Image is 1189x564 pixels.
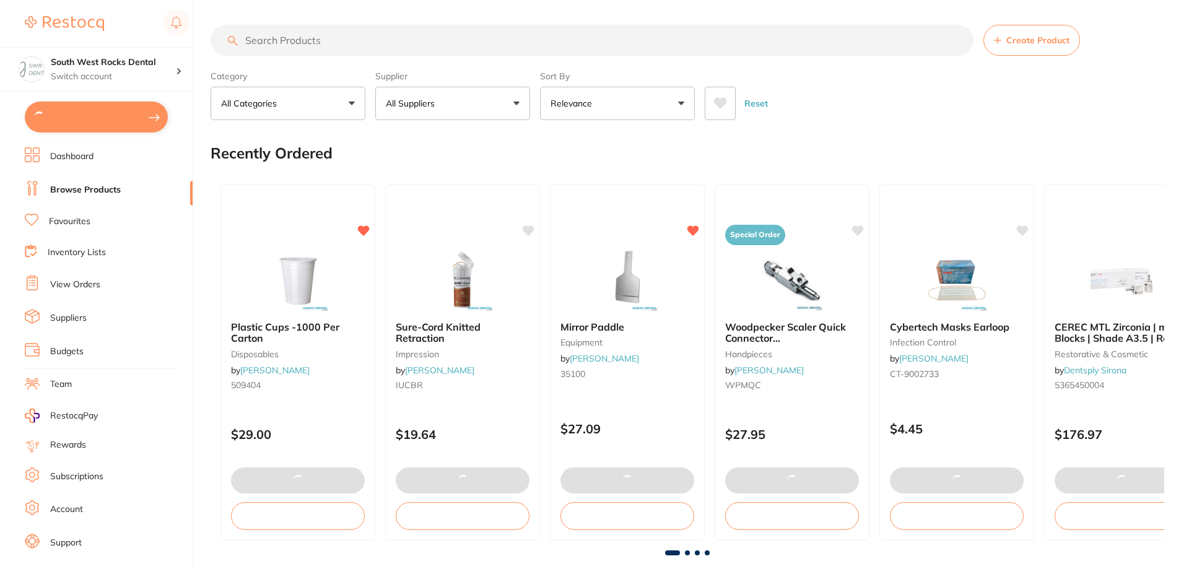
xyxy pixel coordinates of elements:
img: Restocq Logo [25,16,104,31]
a: [PERSON_NAME] [240,365,310,376]
img: Plastic Cups -1000 Per Carton [258,249,338,311]
p: $27.95 [725,427,859,441]
small: WPMQC [725,380,859,390]
small: disposables [231,349,365,359]
span: by [396,365,474,376]
p: $176.97 [1055,427,1188,441]
a: Rewards [50,439,86,451]
small: 5365450004 [1055,380,1188,390]
b: Woodpecker Scaler Quick Connector Male [725,321,859,344]
p: $4.45 [890,422,1024,436]
h2: Recently Ordered [211,145,333,162]
a: RestocqPay [25,409,98,423]
span: by [890,353,969,364]
a: Inventory Lists [48,246,106,259]
a: Dashboard [50,150,94,163]
span: RestocqPay [50,410,98,422]
a: Suppliers [50,312,87,324]
a: [PERSON_NAME] [405,365,474,376]
a: Restocq Logo [25,9,104,38]
b: CEREC MTL Zirconia | mono Blocks | Shade A3.5 | Refill of 4 [1055,321,1188,344]
a: [PERSON_NAME] [899,353,969,364]
h4: South West Rocks Dental [51,56,176,69]
label: Sort By [540,71,695,82]
p: Relevance [551,97,597,110]
a: Subscriptions [50,471,103,483]
small: IUCBR [396,380,529,390]
span: by [725,365,804,376]
button: All Categories [211,87,365,120]
img: Sure-Cord Knitted Retraction [422,249,503,311]
p: $27.09 [560,422,694,436]
a: Account [50,503,83,516]
a: Team [50,378,72,391]
img: CEREC MTL Zirconia | mono Blocks | Shade A3.5 | Refill of 4 [1081,249,1162,311]
label: Supplier [375,71,530,82]
b: Sure-Cord Knitted Retraction [396,321,529,344]
p: $29.00 [231,427,365,441]
small: CT-9002733 [890,369,1024,379]
a: [PERSON_NAME] [734,365,804,376]
small: equipment [560,337,694,347]
a: Support [50,537,82,549]
img: Cybertech Masks Earloop [917,249,997,311]
a: Dentsply Sirona [1064,365,1126,376]
button: Reset [741,87,772,120]
span: Create Product [1006,35,1069,45]
a: Favourites [49,215,90,228]
a: Budgets [50,345,84,358]
button: All Suppliers [375,87,530,120]
small: impression [396,349,529,359]
b: Plastic Cups -1000 Per Carton [231,321,365,344]
a: Browse Products [50,184,121,196]
small: 35100 [560,369,694,379]
span: Special Order [725,225,785,245]
small: infection control [890,337,1024,347]
b: Mirror Paddle [560,321,694,332]
span: by [560,353,639,364]
p: All Categories [221,97,282,110]
img: South West Rocks Dental [19,57,44,82]
input: Search Products [211,25,973,56]
img: RestocqPay [25,409,40,423]
small: 509404 [231,380,365,390]
a: [PERSON_NAME] [570,353,639,364]
p: $19.64 [396,427,529,441]
span: by [1055,365,1126,376]
img: Woodpecker Scaler Quick Connector Male [752,249,832,311]
a: View Orders [50,279,100,291]
p: Switch account [51,71,176,83]
small: handpieces [725,349,859,359]
button: Relevance [540,87,695,120]
button: Create Product [983,25,1080,56]
b: Cybertech Masks Earloop [890,321,1024,332]
img: Mirror Paddle [587,249,668,311]
small: restorative & cosmetic [1055,349,1188,359]
span: by [231,365,310,376]
p: All Suppliers [386,97,440,110]
label: Category [211,71,365,82]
